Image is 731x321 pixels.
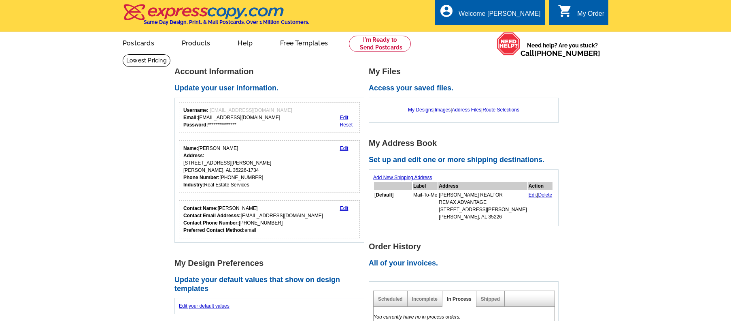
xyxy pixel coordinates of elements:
h2: Set up and edit one or more shipping destinations. [369,156,563,165]
h4: Same Day Design, Print, & Mail Postcards. Over 1 Million Customers. [144,19,309,25]
h1: Account Information [174,67,369,76]
a: Edit [340,205,348,211]
a: Incomplete [412,296,438,302]
strong: Contact Email Addresss: [183,213,241,218]
div: Your login information. [179,102,360,133]
th: Address [438,182,527,190]
div: Who should we contact regarding order issues? [179,200,360,238]
strong: Username: [183,107,208,113]
a: Same Day Design, Print, & Mail Postcards. Over 1 Million Customers. [123,10,309,25]
td: [PERSON_NAME] REALTOR REMAX ADVANTAGE [STREET_ADDRESS][PERSON_NAME] [PERSON_NAME], AL 35226 [438,191,527,221]
h2: Access your saved files. [369,84,563,93]
img: help [497,32,521,56]
h2: Update your user information. [174,84,369,93]
div: Welcome [PERSON_NAME] [459,10,540,21]
a: Delete [538,192,552,198]
a: Help [225,33,266,52]
strong: Preferred Contact Method: [183,227,244,233]
div: My Order [577,10,604,21]
span: Need help? Are you stuck? [521,41,604,58]
strong: Contact Name: [183,205,218,211]
em: You currently have no in process orders. [374,314,461,320]
a: Edit [340,115,348,120]
span: [EMAIL_ADDRESS][DOMAIN_NAME] [210,107,292,113]
strong: Phone Number: [183,175,219,180]
a: My Designs [408,107,433,113]
i: shopping_cart [558,4,572,18]
a: Edit your default values [179,303,229,309]
h2: Update your default values that show on design templates [174,276,369,293]
strong: Name: [183,146,198,151]
div: | | | [373,102,554,118]
td: | [528,191,553,221]
strong: Email: [183,115,198,120]
strong: Contact Phone Number: [183,220,239,226]
a: In Process [447,296,472,302]
a: Postcards [110,33,167,52]
a: Route Selections [482,107,519,113]
div: [PERSON_NAME] [EMAIL_ADDRESS][DOMAIN_NAME] [PHONE_NUMBER] email [183,205,323,234]
a: Shipped [481,296,500,302]
a: shopping_cart My Order [558,9,604,19]
div: Your personal details. [179,140,360,193]
strong: Industry: [183,182,204,188]
a: Address Files [452,107,481,113]
strong: Address: [183,153,204,158]
a: Images [435,107,450,113]
a: Edit [529,192,537,198]
a: Scheduled [378,296,403,302]
i: account_circle [439,4,454,18]
a: Add New Shipping Address [373,175,432,180]
a: Free Templates [267,33,341,52]
td: [ ] [374,191,412,221]
h2: All of your invoices. [369,259,563,268]
a: Edit [340,146,348,151]
span: Call [521,49,600,58]
th: Action [528,182,553,190]
h1: Order History [369,242,563,251]
strong: Password: [183,122,208,128]
h1: My Design Preferences [174,259,369,267]
th: Label [413,182,438,190]
h1: My Files [369,67,563,76]
a: Products [169,33,223,52]
div: [PERSON_NAME] [STREET_ADDRESS][PERSON_NAME] [PERSON_NAME], AL 35226-1734 [PHONE_NUMBER] Real Esta... [183,145,271,188]
a: [PHONE_NUMBER] [534,49,600,58]
a: Reset [340,122,353,128]
td: Mail-To-Me [413,191,438,221]
h1: My Address Book [369,139,563,148]
b: Default [376,192,392,198]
